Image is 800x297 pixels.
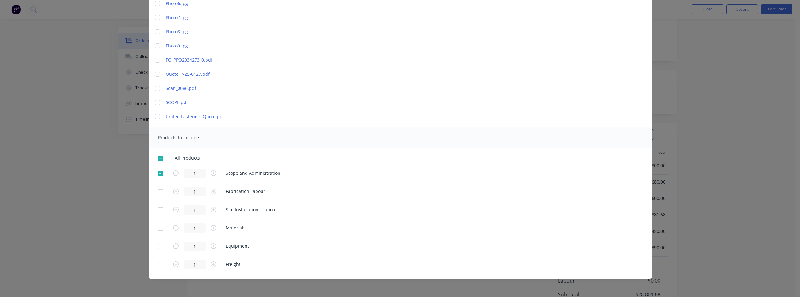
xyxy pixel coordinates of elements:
span: Equipment [226,243,249,249]
a: Quote_P-25-0127.pdf [166,71,276,77]
a: United Fasteners Quote.pdf [166,113,276,120]
a: PO_PPO2034273_0.pdf [166,57,276,63]
span: All Products [175,155,204,161]
a: Scan_0086.pdf [166,85,276,91]
a: Photo9.jpg [166,42,276,49]
span: Fabrication Labour [226,188,265,195]
a: Photo7.jpg [166,14,276,21]
span: Scope and Administration [226,170,280,176]
span: Materials [226,224,246,231]
span: Freight [226,261,240,267]
a: Photo8.jpg [166,28,276,35]
span: Site Installation - Labour [226,206,277,213]
a: SCOPE.pdf [166,99,276,106]
span: Products to include [158,135,199,140]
